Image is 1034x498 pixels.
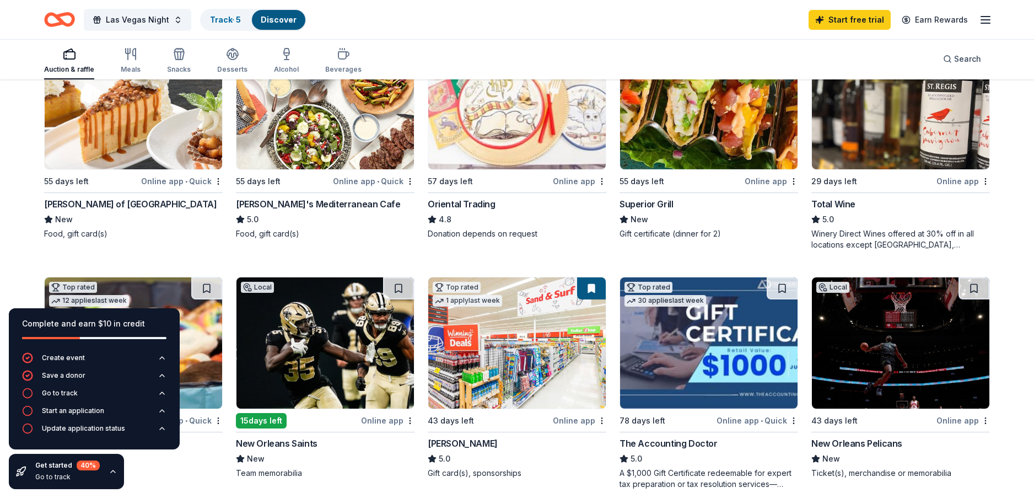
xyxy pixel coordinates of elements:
[236,277,414,409] img: Image for New Orleans Saints
[236,228,414,239] div: Food, gift card(s)
[274,43,299,79] button: Alcohol
[236,437,317,450] div: New Orleans Saints
[624,295,706,307] div: 30 applies last week
[553,414,606,427] div: Online app
[44,65,94,74] div: Auction & raffle
[45,38,222,169] img: Image for Copeland's of New Orleans
[44,277,223,479] a: Image for BarkBoxTop rated12 applieslast week55 days leftOnline app•QuickBarkBox5.0Dog toy(s), do...
[428,277,606,479] a: Image for Winn-DixieTop rated1 applylast week43 days leftOnline app[PERSON_NAME]5.0Gift card(s), ...
[274,65,299,74] div: Alcohol
[936,414,990,427] div: Online app
[49,282,97,293] div: Top rated
[55,213,73,226] span: New
[236,413,287,429] div: 15 days left
[428,38,606,239] a: Image for Oriental TradingTop rated8 applieslast week57 days leftOnline appOriental Trading4.8Don...
[377,177,379,186] span: •
[261,15,297,24] a: Discover
[236,175,281,188] div: 55 days left
[167,65,191,74] div: Snacks
[428,228,606,239] div: Donation depends on request
[620,175,664,188] div: 55 days left
[620,414,665,427] div: 78 days left
[717,414,798,427] div: Online app Quick
[620,38,798,239] a: Image for Superior GrillLocal55 days leftOnline appSuperior GrillNewGift certificate (dinner for 2)
[936,174,990,188] div: Online app
[22,388,166,405] button: Go to track
[35,460,100,470] div: Get started
[428,197,496,211] div: Oriental Trading
[620,197,673,211] div: Superior Grill
[428,38,606,169] img: Image for Oriental Trading
[22,423,166,441] button: Update application status
[428,414,474,427] div: 43 days left
[42,389,78,398] div: Go to track
[620,437,718,450] div: The Accounting Doctor
[44,38,223,239] a: Image for Copeland's of New Orleans1 applylast weekLocal55 days leftOnline app•Quick[PERSON_NAME]...
[42,354,85,362] div: Create event
[236,197,400,211] div: [PERSON_NAME]'s Mediterranean Cafe
[35,473,100,481] div: Go to track
[428,175,473,188] div: 57 days left
[620,228,798,239] div: Gift certificate (dinner for 2)
[217,65,247,74] div: Desserts
[42,406,104,415] div: Start an application
[553,174,606,188] div: Online app
[121,43,141,79] button: Meals
[811,197,855,211] div: Total Wine
[895,10,974,30] a: Earn Rewards
[241,282,274,293] div: Local
[77,460,100,470] div: 40 %
[22,370,166,388] button: Save a donor
[433,282,481,293] div: Top rated
[333,174,414,188] div: Online app Quick
[620,468,798,490] div: A $1,000 Gift Certificate redeemable for expert tax preparation or tax resolution services—recipi...
[247,452,265,465] span: New
[620,277,798,409] img: Image for The Accounting Doctor
[811,175,857,188] div: 29 days left
[325,65,362,74] div: Beverages
[44,175,89,188] div: 55 days left
[811,38,990,250] a: Image for Total WineTop rated3 applieslast week29 days leftOnline appTotal Wine5.0Winery Direct W...
[217,43,247,79] button: Desserts
[44,197,217,211] div: [PERSON_NAME] of [GEOGRAPHIC_DATA]
[45,277,222,409] img: Image for BarkBox
[210,15,241,24] a: Track· 5
[325,43,362,79] button: Beverages
[620,277,798,490] a: Image for The Accounting DoctorTop rated30 applieslast week78 days leftOnline app•QuickThe Accoun...
[624,282,672,293] div: Top rated
[185,177,187,186] span: •
[236,38,414,239] a: Image for Taziki's Mediterranean Cafe3 applieslast week55 days leftOnline app•Quick[PERSON_NAME]'...
[49,295,129,307] div: 12 applies last week
[236,277,414,479] a: Image for New Orleans SaintsLocal15days leftOnline appNew Orleans SaintsNewTeam memorabilia
[167,43,191,79] button: Snacks
[811,468,990,479] div: Ticket(s), merchandise or memorabilia
[236,468,414,479] div: Team memorabilia
[812,277,989,409] img: Image for New Orleans Pelicans
[745,174,798,188] div: Online app
[106,13,169,26] span: Las Vegas Night
[811,414,858,427] div: 43 days left
[42,424,125,433] div: Update application status
[428,437,498,450] div: [PERSON_NAME]
[141,174,223,188] div: Online app Quick
[361,414,414,427] div: Online app
[44,43,94,79] button: Auction & raffle
[428,468,606,479] div: Gift card(s), sponsorships
[236,38,414,169] img: Image for Taziki's Mediterranean Cafe
[22,352,166,370] button: Create event
[811,277,990,479] a: Image for New Orleans PelicansLocal43 days leftOnline appNew Orleans PelicansNewTicket(s), mercha...
[811,437,902,450] div: New Orleans Pelicans
[433,295,502,307] div: 1 apply last week
[44,7,75,33] a: Home
[22,405,166,423] button: Start an application
[428,277,606,409] img: Image for Winn-Dixie
[954,52,981,66] span: Search
[811,228,990,250] div: Winery Direct Wines offered at 30% off in all locations except [GEOGRAPHIC_DATA], [GEOGRAPHIC_DAT...
[247,213,258,226] span: 5.0
[620,38,798,169] img: Image for Superior Grill
[934,48,990,70] button: Search
[42,371,85,380] div: Save a donor
[822,452,840,465] span: New
[822,213,834,226] span: 5.0
[22,317,166,330] div: Complete and earn $10 in credit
